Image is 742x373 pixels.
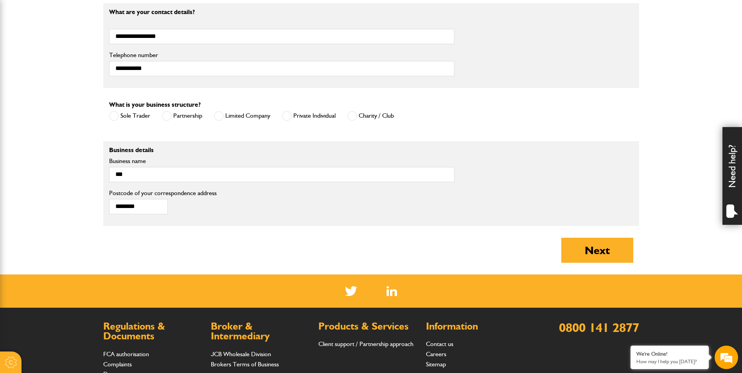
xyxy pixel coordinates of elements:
[109,158,455,164] label: Business name
[318,340,413,348] a: Client support / Partnership approach
[561,238,633,263] button: Next
[386,286,397,296] a: LinkedIn
[10,142,143,234] textarea: Type your message and hit 'Enter'
[636,359,703,364] p: How may I help you today?
[211,360,279,368] a: Brokers Terms of Business
[345,286,357,296] img: Twitter
[347,111,394,121] label: Charity / Club
[10,72,143,90] input: Enter your last name
[109,52,455,58] label: Telephone number
[426,350,446,358] a: Careers
[426,321,526,332] h2: Information
[10,95,143,113] input: Enter your email address
[109,9,455,15] p: What are your contact details?
[106,241,142,251] em: Start Chat
[128,4,147,23] div: Minimize live chat window
[559,320,639,335] a: 0800 141 2877
[722,127,742,225] div: Need help?
[426,360,446,368] a: Sitemap
[211,321,311,341] h2: Broker & Intermediary
[162,111,202,121] label: Partnership
[109,111,150,121] label: Sole Trader
[636,351,703,357] div: We're Online!
[103,321,203,341] h2: Regulations & Documents
[10,118,143,136] input: Enter your phone number
[103,350,149,358] a: FCA authorisation
[386,286,397,296] img: Linked In
[426,340,453,348] a: Contact us
[103,360,132,368] a: Complaints
[211,350,271,358] a: JCB Wholesale Division
[13,43,33,54] img: d_20077148190_company_1631870298795_20077148190
[282,111,336,121] label: Private Individual
[109,147,455,153] p: Business details
[41,44,131,54] div: Chat with us now
[109,190,228,196] label: Postcode of your correspondence address
[318,321,418,332] h2: Products & Services
[109,102,201,108] label: What is your business structure?
[214,111,270,121] label: Limited Company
